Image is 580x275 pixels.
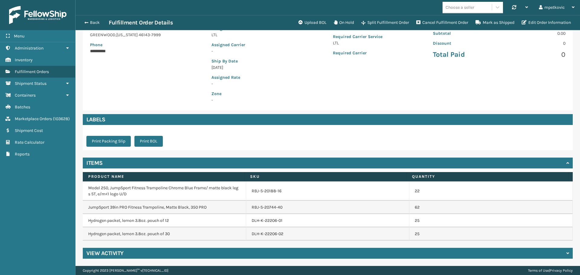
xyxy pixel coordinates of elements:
p: Required Carrier Service [333,34,382,40]
h3: Fulfillment Order Details [109,19,173,26]
span: Rate Calculator [15,140,44,145]
td: JumpSport 39in PRO Fitness Trampoline, Matte Black, 350 PRO [83,201,246,214]
button: Back [81,20,109,25]
button: Upload BOL [295,17,330,29]
span: Shipment Status [15,81,47,86]
p: Required Carrier [333,50,382,56]
button: Mark as Shipped [472,17,518,29]
i: Mark as Shipped [475,20,481,24]
p: Subtotal [433,30,495,37]
td: Hydrogen packet, lemon 3.8oz. pouch of 12 [83,214,246,227]
td: Model 250, JumpSport Fitness Trampoline Chrome Blue Frame/ matte black legs ST, e/m<1 logo U/D [83,181,246,201]
h4: View Activity [86,250,124,257]
p: 0 [503,50,565,59]
label: Quantity [412,174,563,179]
span: [US_STATE] [116,32,138,37]
a: Privacy Policy [550,268,573,273]
span: GREENWOOD [90,32,115,37]
p: LTL [211,32,282,38]
span: Reports [15,152,30,157]
button: On Hold [330,17,358,29]
p: - [211,48,282,54]
i: On Hold [334,20,337,24]
p: 0 [503,40,565,46]
span: - [211,91,282,103]
span: Batches [15,104,30,110]
span: , [115,32,116,37]
div: | [528,266,573,275]
td: 25 [409,227,573,241]
a: RBJ-S-20744-40 [252,204,282,210]
p: Phone [90,42,161,48]
span: Shipment Cost [15,128,43,133]
span: Inventory [15,57,33,62]
i: Upload BOL [298,20,303,24]
button: Edit Order Information [518,17,575,29]
p: Assigned Carrier [211,42,282,48]
a: DLH-K-22206-02 [252,231,283,237]
button: Print Packing Slip [86,136,131,147]
p: LTL [333,40,382,46]
img: logo [9,6,66,24]
p: Total Paid [433,50,495,59]
td: Hydrogen packet, lemon 3.8oz. pouch of 30 [83,227,246,241]
span: ( 103628 ) [53,116,70,121]
span: Marketplace Orders [15,116,52,121]
a: DLH-K-22206-01 [252,218,282,224]
div: Choose a seller [446,4,474,11]
p: Zone [211,91,282,97]
p: Assigned Rate [211,74,282,81]
i: Cancel Fulfillment Order [416,20,420,24]
td: 25 [409,214,573,227]
button: Print BOL [134,136,163,147]
h4: Labels [83,114,573,125]
span: Containers [15,93,36,98]
td: 22 [409,181,573,201]
button: Split Fulfillment Order [358,17,413,29]
i: Split Fulfillment Order [361,21,366,25]
p: [DATE] [211,64,282,71]
h4: Items [86,159,103,167]
a: Terms of Use [528,268,549,273]
td: 62 [409,201,573,214]
label: Product Name [88,174,239,179]
p: 0.00 [503,30,565,37]
p: Discount [433,40,495,46]
i: Edit [522,20,527,24]
p: - [211,81,282,87]
p: Ship By Date [211,58,282,64]
p: Copyright 2023 [PERSON_NAME]™ v [TECHNICAL_ID] [83,266,168,275]
span: Fulfillment Orders [15,69,49,74]
span: Administration [15,46,43,51]
span: 46143-7999 [139,32,161,37]
a: RBJ-S-20188-16 [252,188,282,194]
span: Menu [14,34,24,39]
label: SKU [250,174,401,179]
button: Cancel Fulfillment Order [413,17,472,29]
